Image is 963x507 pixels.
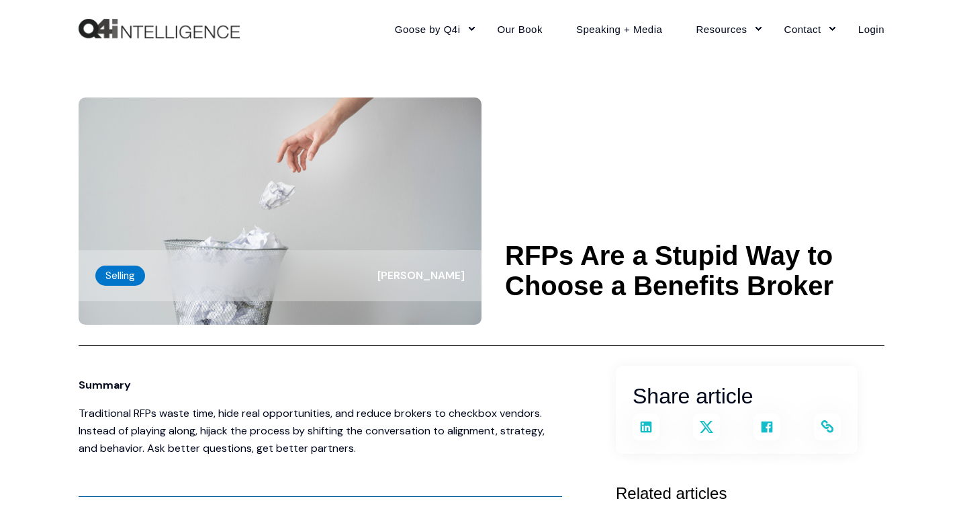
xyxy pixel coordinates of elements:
[505,241,884,301] h1: RFPs Are a Stupid Way to Choose a Benefits Broker
[79,378,131,392] span: Summary
[95,266,145,286] label: Selling
[616,481,884,506] h3: Related articles
[79,19,240,39] img: Q4intelligence, LLC logo
[79,97,481,325] img: A paper ball tossed into a trash bin, which visually conveys rejection and disruption
[377,268,465,282] span: [PERSON_NAME]
[79,19,240,39] a: Back to Home
[79,405,562,457] p: Traditional RFPs waste time, hide real opportunities, and reduce brokers to checkbox vendors. Ins...
[633,379,841,414] h3: Share article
